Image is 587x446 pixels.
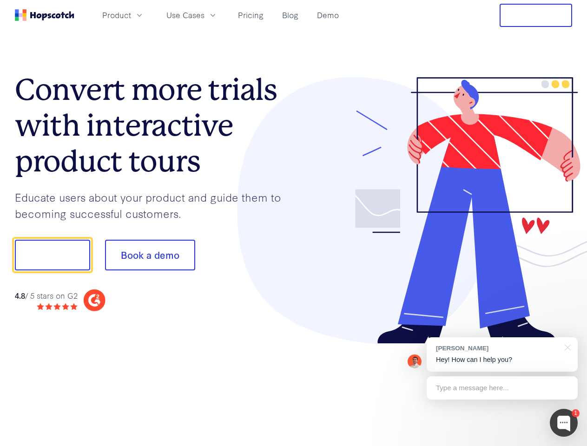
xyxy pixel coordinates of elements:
span: Use Cases [166,9,204,21]
img: Mark Spera [408,354,422,368]
div: / 5 stars on G2 [15,290,78,302]
h1: Convert more trials with interactive product tours [15,72,294,179]
a: Blog [278,7,302,23]
strong: 4.8 [15,290,25,301]
a: Home [15,9,74,21]
span: Product [102,9,131,21]
a: Demo [313,7,343,23]
p: Hey! How can I help you? [436,355,568,365]
div: [PERSON_NAME] [436,344,559,353]
button: Free Trial [500,4,572,27]
button: Product [97,7,150,23]
button: Use Cases [161,7,223,23]
p: Educate users about your product and guide them to becoming successful customers. [15,189,294,221]
div: Type a message here... [427,376,578,400]
div: 1 [572,409,580,417]
button: Show me! [15,240,90,270]
button: Book a demo [105,240,195,270]
a: Pricing [234,7,267,23]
